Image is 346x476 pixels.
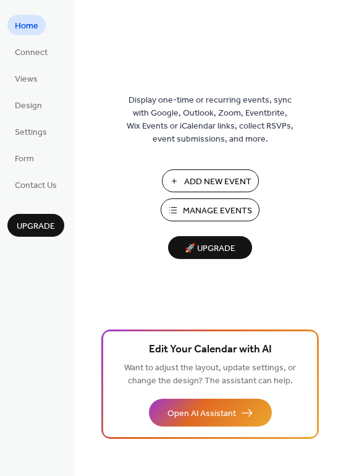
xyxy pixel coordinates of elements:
[15,46,48,59] span: Connect
[127,94,293,146] span: Display one-time or recurring events, sync with Google, Outlook, Zoom, Eventbrite, Wix Events or ...
[15,179,57,192] span: Contact Us
[183,205,252,218] span: Manage Events
[161,198,259,221] button: Manage Events
[15,100,42,113] span: Design
[15,20,38,33] span: Home
[167,407,236,420] span: Open AI Assistant
[162,169,259,192] button: Add New Event
[15,153,34,166] span: Form
[149,341,272,359] span: Edit Your Calendar with AI
[124,360,296,389] span: Want to adjust the layout, update settings, or change the design? The assistant can help.
[17,220,55,233] span: Upgrade
[184,176,251,189] span: Add New Event
[168,236,252,259] button: 🚀 Upgrade
[7,214,64,237] button: Upgrade
[15,73,38,86] span: Views
[7,148,41,168] a: Form
[15,126,47,139] span: Settings
[149,399,272,427] button: Open AI Assistant
[175,240,245,257] span: 🚀 Upgrade
[7,15,46,35] a: Home
[7,121,54,142] a: Settings
[7,174,64,195] a: Contact Us
[7,41,55,62] a: Connect
[7,68,45,88] a: Views
[7,95,49,115] a: Design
